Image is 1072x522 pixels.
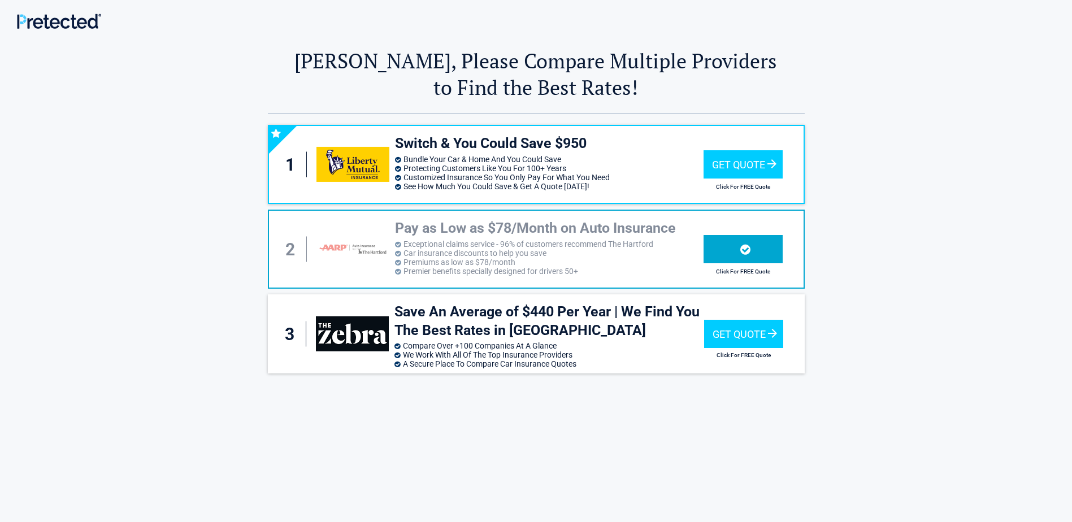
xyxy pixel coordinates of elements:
[704,184,783,190] h2: Click For FREE Quote
[395,134,704,153] h3: Switch & You Could Save $950
[316,316,389,351] img: thezebra's logo
[394,341,704,350] li: Compare Over +100 Companies At A Glance
[395,164,704,173] li: Protecting Customers Like You For 100+ Years
[268,47,805,101] h2: [PERSON_NAME], Please Compare Multiple Providers to Find the Best Rates!
[704,320,783,348] div: Get Quote
[395,240,704,249] li: Exceptional claims service - 96% of customers recommend The Hartford
[395,219,704,238] h3: Pay as Low as $78/Month on Auto Insurance
[704,150,783,179] div: Get Quote
[395,182,704,191] li: See How Much You Could Save & Get A Quote [DATE]!
[395,173,704,182] li: Customized Insurance So You Only Pay For What You Need
[394,359,704,368] li: A Secure Place To Compare Car Insurance Quotes
[280,152,307,177] div: 1
[704,352,783,358] h2: Click For FREE Quote
[395,258,704,267] li: Premiums as low as $78/month
[395,155,704,164] li: Bundle Your Car & Home And You Could Save
[394,350,704,359] li: We Work With All Of The Top Insurance Providers
[394,303,704,340] h3: Save An Average of $440 Per Year | We Find You The Best Rates in [GEOGRAPHIC_DATA]
[316,232,389,267] img: thehartford's logo
[316,147,389,182] img: libertymutual's logo
[280,237,307,262] div: 2
[17,14,101,29] img: Main Logo
[395,249,704,258] li: Car insurance discounts to help you save
[395,267,704,276] li: Premier benefits specially designed for drivers 50+
[704,268,783,275] h2: Click For FREE Quote
[279,321,306,347] div: 3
